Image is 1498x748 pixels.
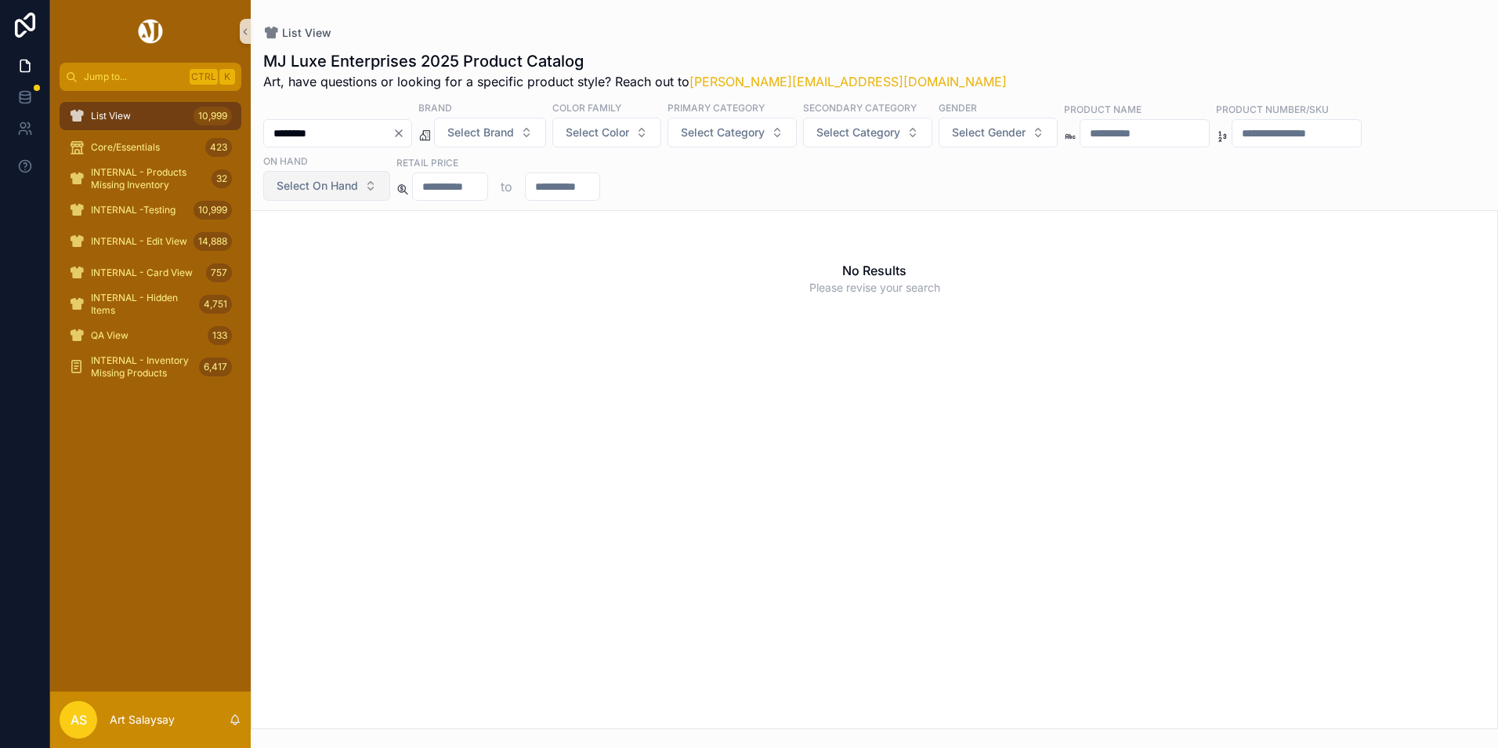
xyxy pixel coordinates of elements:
[418,100,452,114] label: Brand
[809,280,940,296] span: Please revise your search
[91,141,160,154] span: Core/Essentials
[205,138,232,157] div: 423
[60,227,241,256] a: INTERNAL - Edit View14,888
[681,125,765,140] span: Select Category
[84,71,183,83] span: Jump to...
[91,267,193,279] span: INTERNAL - Card View
[91,329,128,342] span: QA View
[194,232,232,251] div: 14,888
[199,358,232,376] div: 6,417
[939,118,1058,147] button: Select Button
[60,321,241,350] a: QA View133
[212,169,232,188] div: 32
[206,263,232,282] div: 757
[60,102,241,130] a: List View10,999
[803,100,917,114] label: Secondary Category
[91,166,205,191] span: INTERNAL - Products Missing Inventory
[190,69,218,85] span: Ctrl
[263,72,1007,91] span: Art, have questions or looking for a specific product style? Reach out to
[60,290,241,318] a: INTERNAL - Hidden Items4,751
[60,165,241,193] a: INTERNAL - Products Missing Inventory32
[91,354,193,379] span: INTERNAL - Inventory Missing Products
[952,125,1026,140] span: Select Gender
[91,204,175,216] span: INTERNAL -Testing
[263,171,390,201] button: Select Button
[816,125,900,140] span: Select Category
[71,710,87,729] span: AS
[263,50,1007,72] h1: MJ Luxe Enterprises 2025 Product Catalog
[91,235,187,248] span: INTERNAL - Edit View
[60,259,241,287] a: INTERNAL - Card View757
[50,91,251,401] div: scrollable content
[263,25,331,41] a: List View
[1216,102,1329,116] label: Product Number/SKU
[842,261,906,280] h2: No Results
[393,127,411,140] button: Clear
[199,295,232,314] div: 4,751
[552,118,661,147] button: Select Button
[282,25,331,41] span: List View
[60,353,241,381] a: INTERNAL - Inventory Missing Products6,417
[277,178,358,194] span: Select On Hand
[668,100,765,114] label: Primary Category
[263,154,308,168] label: On Hand
[208,326,232,345] div: 133
[91,110,131,122] span: List View
[60,133,241,162] a: Core/Essentials423
[501,177,512,196] p: to
[939,100,977,114] label: Gender
[434,118,546,147] button: Select Button
[194,201,232,220] div: 10,999
[689,74,1007,89] a: [PERSON_NAME][EMAIL_ADDRESS][DOMAIN_NAME]
[110,712,175,728] p: Art Salaysay
[60,196,241,224] a: INTERNAL -Testing10,999
[91,292,193,317] span: INTERNAL - Hidden Items
[668,118,797,147] button: Select Button
[136,19,165,44] img: App logo
[552,100,621,114] label: Color Family
[194,107,232,125] div: 10,999
[803,118,932,147] button: Select Button
[60,63,241,91] button: Jump to...CtrlK
[1064,102,1142,116] label: Product Name
[566,125,629,140] span: Select Color
[447,125,514,140] span: Select Brand
[221,71,233,83] span: K
[396,155,458,169] label: Retail Price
